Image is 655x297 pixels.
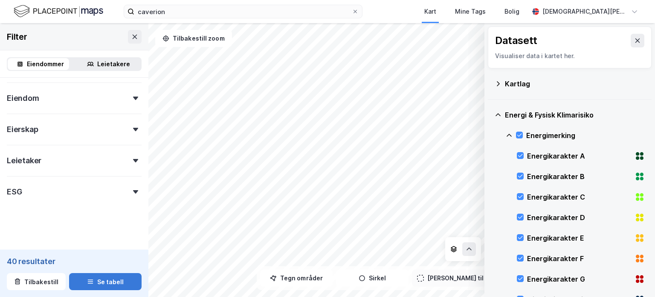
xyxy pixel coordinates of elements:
div: Mine Tags [455,6,486,17]
button: Tegn områder [260,270,333,287]
button: Tilbakestill zoom [155,30,232,47]
input: Søk på adresse, matrikkel, gårdeiere, leietakere eller personer [134,5,352,18]
button: Tilbakestill [7,273,66,290]
div: Visualiser data i kartet her. [495,51,644,61]
div: Energikarakter C [527,192,631,202]
div: [DEMOGRAPHIC_DATA][PERSON_NAME] [542,6,628,17]
button: Sirkel [336,270,409,287]
div: Energikarakter B [527,171,631,182]
div: ESG [7,187,22,197]
div: Energimerking [526,130,645,141]
div: [PERSON_NAME] til kartutsnitt [427,273,518,283]
button: Se tabell [69,273,142,290]
div: Kontrollprogram for chat [612,256,655,297]
div: Kartlag [505,79,645,89]
div: Energikarakter E [527,233,631,243]
div: Kart [424,6,436,17]
iframe: Chat Widget [612,256,655,297]
img: logo.f888ab2527a4732fd821a326f86c7f29.svg [14,4,103,19]
div: Eierskap [7,124,38,135]
div: Eiendommer [27,59,64,69]
div: Leietaker [7,156,41,166]
div: Bolig [504,6,519,17]
div: Datasett [495,34,537,47]
div: Energikarakter F [527,253,631,264]
div: Energikarakter D [527,212,631,223]
div: Energikarakter G [527,274,631,284]
div: 40 resultater [7,256,142,266]
div: Eiendom [7,93,39,103]
div: Leietakere [97,59,130,69]
div: Energi & Fysisk Klimarisiko [505,110,645,120]
div: Energikarakter A [527,151,631,161]
div: Filter [7,30,27,44]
